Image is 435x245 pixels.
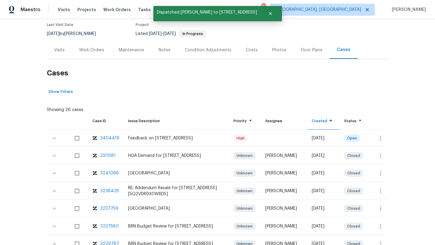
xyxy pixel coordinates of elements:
div: Floor Plans [301,47,322,53]
div: [PERSON_NAME] [265,170,302,176]
a: zendesk-icon3238428 [92,188,118,194]
div: [DATE] [312,223,334,229]
span: Visits [58,7,70,13]
span: [PERSON_NAME] [389,7,426,13]
div: by [PERSON_NAME] [47,30,103,37]
span: Projects [77,7,96,13]
span: Unknown [234,205,255,212]
div: Priority [234,118,256,124]
div: BRN Budget Review for [STREET_ADDRESS] [128,223,224,229]
div: [PERSON_NAME] [265,205,302,212]
div: [DATE] [312,205,334,212]
div: Showing 26 cases [47,104,83,113]
div: [DATE] [312,153,334,159]
span: [DATE] [149,32,162,36]
a: zendesk-icon3404419 [92,135,118,141]
div: Photos [272,47,286,53]
span: In Progress [180,32,205,36]
span: Tasks [138,8,151,12]
div: Status [344,118,364,124]
span: [DATE] [163,32,176,36]
div: 3311581 [100,153,116,159]
div: 3238428 [100,188,119,194]
span: Work Orders [103,7,131,13]
div: [PERSON_NAME] [265,188,302,194]
div: Maintenance [119,47,144,53]
img: zendesk-icon [92,188,97,194]
div: 3237759 [100,205,118,212]
div: HOA Demand for [STREET_ADDRESS] [128,153,224,159]
span: High [234,135,247,141]
div: Cases [337,47,350,53]
span: Closed [345,170,362,176]
span: Dispatched [PERSON_NAME] to [STREET_ADDRESS] [153,6,260,19]
img: zendesk-icon [92,135,97,141]
div: Notes [159,47,170,53]
div: Issue Description [128,118,224,124]
div: Work Orders [79,47,104,53]
a: zendesk-icon3237759 [92,205,118,212]
div: Visits [54,47,65,53]
h2: Cases [47,59,388,87]
div: Created [312,118,334,124]
span: Last Visit Date [47,23,73,27]
img: zendesk-icon [92,205,97,212]
span: [DATE] [47,32,60,36]
span: Closed [345,188,362,194]
div: Assignee [265,118,302,124]
button: Close [260,8,280,20]
span: Unknown [234,188,255,194]
div: Case ID [92,118,118,124]
div: RE: Addendum Resale for [STREET_ADDRESS] [5Q2VDR9X0W8D5] [128,185,224,197]
div: 3404419 [100,135,119,141]
span: Unknown [234,153,255,159]
span: [GEOGRAPHIC_DATA], [GEOGRAPHIC_DATA] [275,7,361,13]
div: Feedback on [STREET_ADDRESS] [128,135,224,141]
span: Listed [136,32,206,36]
div: 3237580 [100,223,119,229]
img: zendesk-icon [92,223,97,229]
span: Unknown [234,223,255,229]
span: Project [136,23,149,27]
div: [GEOGRAPHIC_DATA] [128,170,224,176]
span: Open [345,135,359,141]
div: Costs [246,47,258,53]
span: Closed [345,223,362,229]
span: Maestro [21,7,40,13]
img: zendesk-icon [92,153,97,159]
span: Closed [345,153,362,159]
a: zendesk-icon3241068 [92,170,118,176]
span: Unknown [234,170,255,176]
div: Condition Adjustments [185,47,231,53]
button: Show Filters [47,87,74,97]
span: - [149,32,176,36]
div: 3241068 [100,170,119,176]
div: [DATE] [312,188,334,194]
div: [PERSON_NAME] [265,223,302,229]
span: Show Filters [48,88,73,95]
a: zendesk-icon3237580 [92,223,118,229]
span: Closed [345,205,362,212]
div: [DATE] [312,170,334,176]
div: [GEOGRAPHIC_DATA] [128,205,224,212]
div: [DATE] [312,135,334,141]
div: 6 [261,4,266,10]
div: [PERSON_NAME] [265,153,302,159]
img: zendesk-icon [92,170,97,176]
a: zendesk-icon3311581 [92,153,118,159]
